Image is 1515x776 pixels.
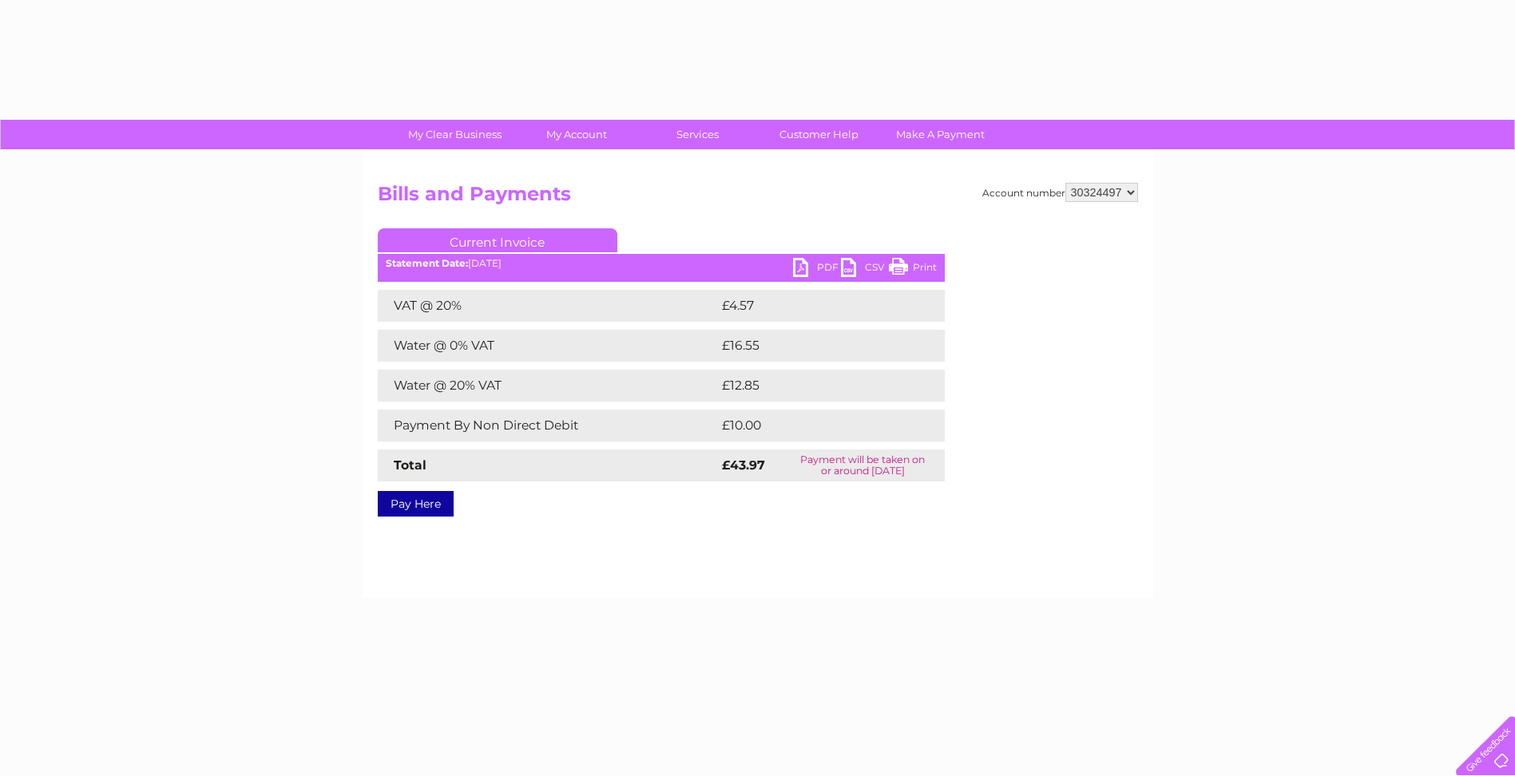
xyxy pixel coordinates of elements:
[378,330,718,362] td: Water @ 0% VAT
[378,410,718,441] td: Payment By Non Direct Debit
[378,290,718,322] td: VAT @ 20%
[378,183,1138,213] h2: Bills and Payments
[718,290,907,322] td: £4.57
[718,370,911,402] td: £12.85
[378,491,454,517] a: Pay Here
[378,228,617,252] a: Current Invoice
[389,120,521,149] a: My Clear Business
[378,370,718,402] td: Water @ 20% VAT
[889,258,937,281] a: Print
[722,457,765,473] strong: £43.97
[394,457,426,473] strong: Total
[793,258,841,281] a: PDF
[982,183,1138,202] div: Account number
[781,449,945,481] td: Payment will be taken on or around [DATE]
[632,120,763,149] a: Services
[753,120,885,149] a: Customer Help
[378,258,945,269] div: [DATE]
[510,120,642,149] a: My Account
[718,330,911,362] td: £16.55
[718,410,912,441] td: £10.00
[874,120,1006,149] a: Make A Payment
[841,258,889,281] a: CSV
[386,257,468,269] b: Statement Date:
